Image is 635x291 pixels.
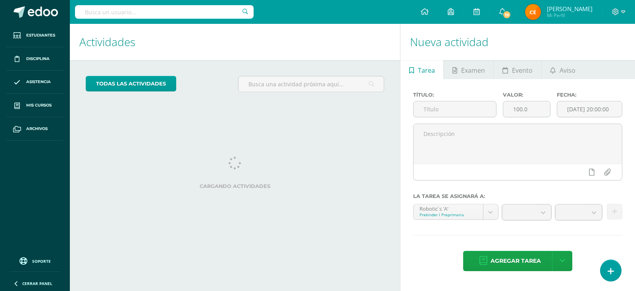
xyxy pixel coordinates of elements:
div: Prekinder I Preprimaria [419,212,477,217]
span: Disciplina [26,56,50,62]
a: Mis cursos [6,94,63,117]
span: Soporte [32,258,51,264]
span: Cerrar panel [22,281,52,286]
span: Aviso [560,61,575,80]
input: Fecha de entrega [557,101,622,117]
span: Mi Perfil [547,12,593,19]
a: Estudiantes [6,24,63,47]
label: Título: [413,92,496,98]
img: cfc25c43dff16dc235c7f9625a6a0915.png [525,4,541,20]
a: Disciplina [6,47,63,71]
a: Examen [444,60,493,79]
input: Puntos máximos [503,101,550,117]
label: Valor: [503,92,550,98]
span: Agregar tarea [491,251,541,271]
span: Mis cursos [26,102,52,109]
a: Evento [494,60,541,79]
input: Busca una actividad próxima aquí... [239,76,384,92]
h1: Actividades [79,24,391,60]
a: Soporte [10,255,60,266]
span: Estudiantes [26,32,55,39]
input: Busca un usuario... [75,5,254,19]
input: Título [414,101,496,117]
a: Aviso [542,60,584,79]
a: Archivos [6,117,63,141]
label: Cargando actividades [86,183,384,189]
a: Asistencia [6,71,63,94]
a: Tarea [400,60,443,79]
label: Fecha: [557,92,622,98]
span: Examen [461,61,485,80]
span: Asistencia [26,79,51,85]
span: Archivos [26,126,48,132]
span: Evento [512,61,533,80]
a: todas las Actividades [86,76,176,91]
span: Tarea [418,61,435,80]
span: 19 [502,10,511,19]
div: Robotic´s 'A' [419,204,477,212]
a: Robotic´s 'A'Prekinder I Preprimaria [414,204,498,219]
h1: Nueva actividad [410,24,625,60]
span: [PERSON_NAME] [547,5,593,13]
label: La tarea se asignará a: [413,193,622,199]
